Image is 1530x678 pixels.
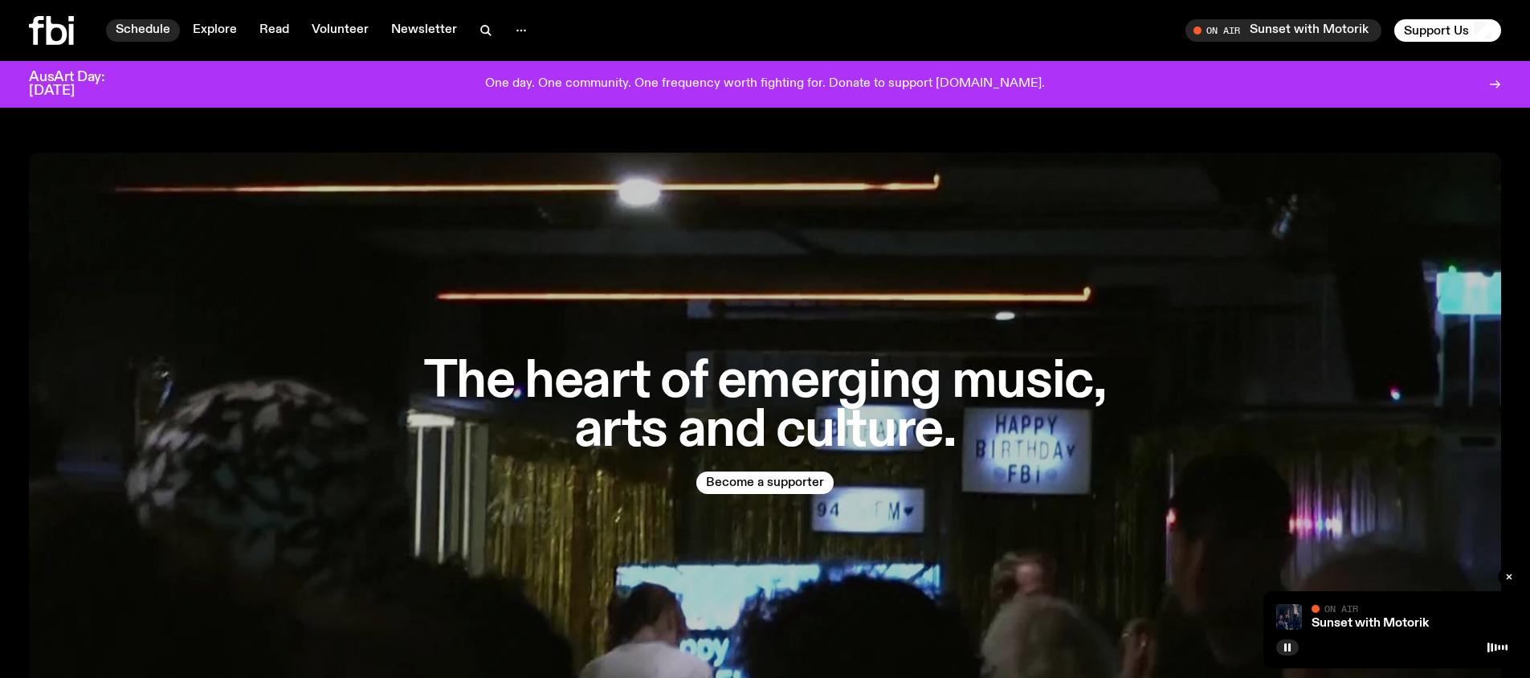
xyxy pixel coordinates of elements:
[302,19,378,42] a: Volunteer
[1185,19,1381,42] button: On AirSunset with Motorik
[485,77,1045,92] p: One day. One community. One frequency worth fighting for. Donate to support [DOMAIN_NAME].
[106,19,180,42] a: Schedule
[1324,603,1358,614] span: On Air
[406,357,1125,455] h1: The heart of emerging music, arts and culture.
[381,19,467,42] a: Newsletter
[1394,19,1501,42] button: Support Us
[696,472,834,494] button: Become a supporter
[1312,617,1429,630] a: Sunset with Motorik
[1404,23,1469,38] span: Support Us
[29,71,132,98] h3: AusArt Day: [DATE]
[250,19,299,42] a: Read
[183,19,247,42] a: Explore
